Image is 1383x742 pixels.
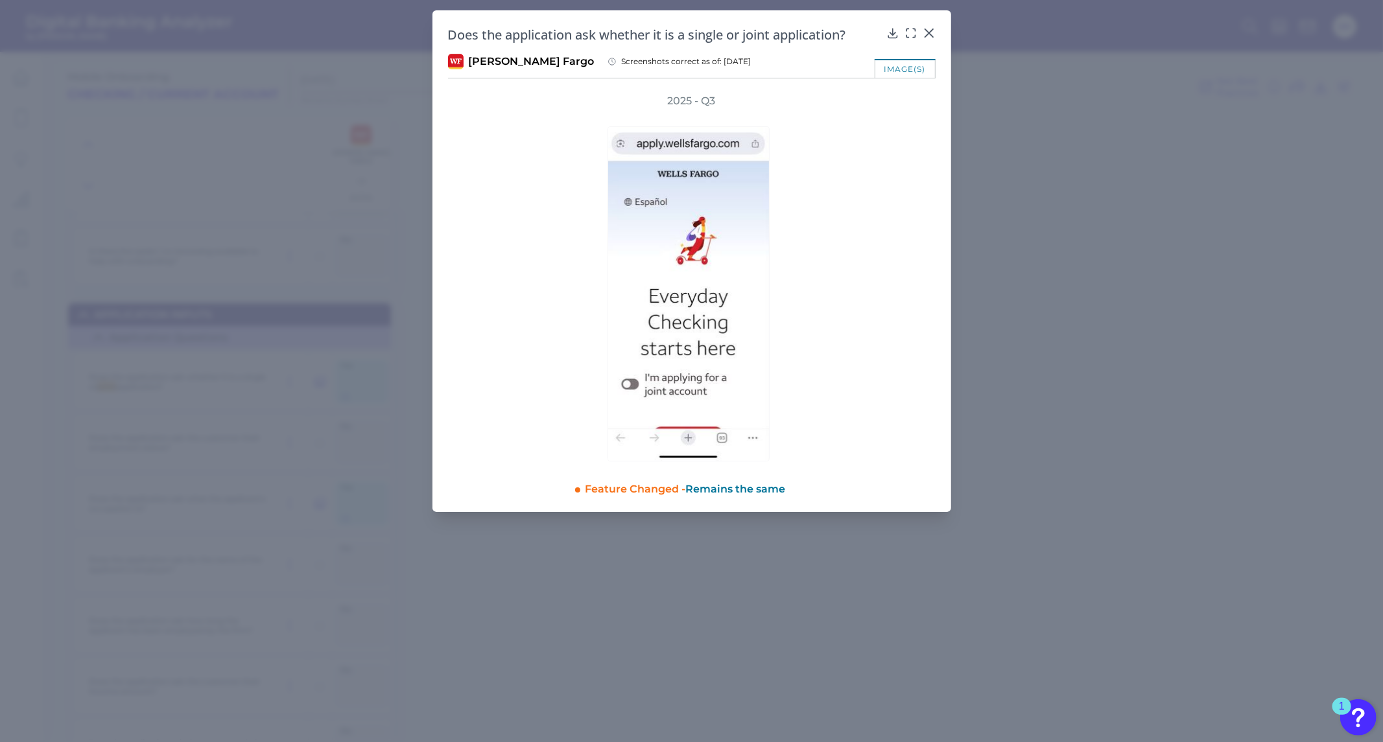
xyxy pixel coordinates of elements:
[448,54,464,69] img: Wells Fargo
[1340,699,1377,736] button: Open Resource Center, 1 new notification
[1339,706,1345,723] div: 1
[585,477,936,496] div: Feature Changed -
[469,54,595,69] span: [PERSON_NAME] Fargo
[686,483,786,495] span: Remains the same
[608,126,770,461] img: 4518-5-WellsFargo-Onboarding-Q3-2025.jpg
[875,59,936,78] div: image(s)
[622,56,751,67] span: Screenshots correct as of: [DATE]
[448,26,881,43] h2: Does the application ask whether it is a single or joint application?
[668,94,716,108] h3: 2025 - Q3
